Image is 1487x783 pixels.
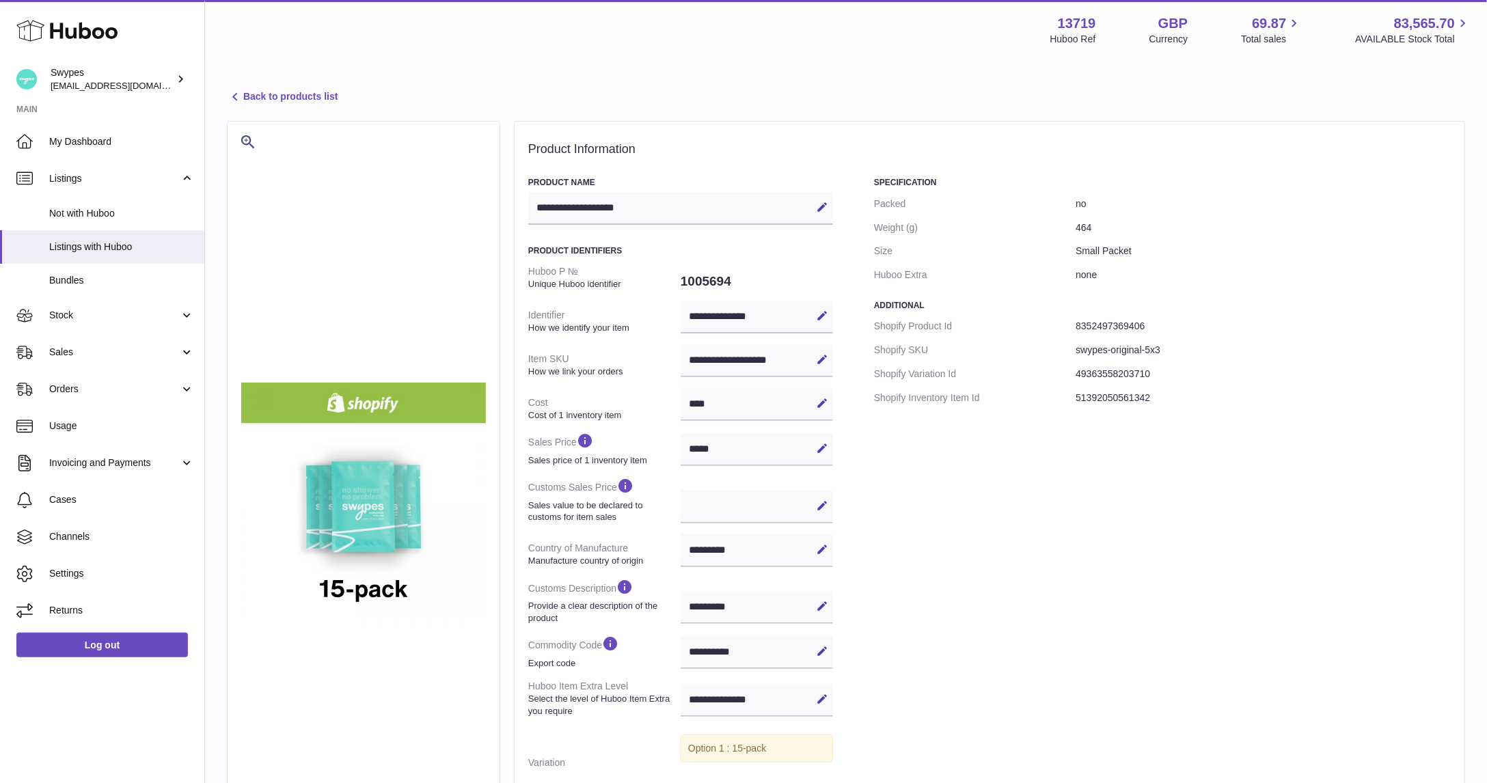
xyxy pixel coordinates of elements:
span: 69.87 [1252,14,1286,33]
dd: no [1076,192,1451,216]
dd: 51392050561342 [1076,386,1451,410]
span: [EMAIL_ADDRESS][DOMAIN_NAME] [51,80,201,91]
strong: Provide a clear description of the product [528,600,677,624]
dt: Huboo Item Extra Level [528,674,681,722]
div: Currency [1149,33,1188,46]
strong: Unique Huboo identifier [528,278,677,290]
strong: Cost of 1 inventory item [528,409,677,422]
strong: How we link your orders [528,366,677,378]
dd: none [1076,263,1451,287]
span: Not with Huboo [49,207,194,220]
dt: Item SKU [528,347,681,383]
dt: Size [874,239,1076,263]
strong: Select the level of Huboo Item Extra you require [528,693,677,717]
dt: Shopify Product Id [874,314,1076,338]
img: hello@swypes.co.uk [16,69,37,90]
a: 83,565.70 AVAILABLE Stock Total [1355,14,1471,46]
h3: Product Name [528,177,833,188]
dd: 464 [1076,216,1451,240]
div: Huboo Ref [1050,33,1096,46]
span: Returns [49,604,194,617]
dt: Commodity Code [528,629,681,674]
a: Back to products list [227,89,338,105]
span: My Dashboard [49,135,194,148]
dt: Weight (g) [874,216,1076,240]
strong: 13719 [1058,14,1096,33]
span: Bundles [49,274,194,287]
dt: Huboo Extra [874,263,1076,287]
a: 69.87 Total sales [1241,14,1302,46]
span: Total sales [1241,33,1302,46]
dd: 49363558203710 [1076,362,1451,386]
span: 83,565.70 [1394,14,1455,33]
dt: Shopify SKU [874,338,1076,362]
dt: Country of Manufacture [528,536,681,572]
span: Sales [49,346,180,359]
dt: Customs Sales Price [528,471,681,528]
img: 137191726829119.png [241,383,486,627]
div: Swypes [51,66,174,92]
h3: Specification [874,177,1451,188]
span: Cases [49,493,194,506]
strong: Manufacture country of origin [528,555,677,567]
dt: Huboo P № [528,260,681,295]
h3: Product Identifiers [528,245,833,256]
span: Invoicing and Payments [49,456,180,469]
strong: Export code [528,657,677,670]
h2: Product Information [528,142,1451,157]
span: AVAILABLE Stock Total [1355,33,1471,46]
dt: Cost [528,391,681,426]
dd: 8352497369406 [1076,314,1451,338]
span: Orders [49,383,180,396]
h3: Additional [874,300,1451,311]
dt: Sales Price [528,426,681,471]
dd: swypes-original-5x3 [1076,338,1451,362]
div: Option 1 : 15-pack [681,734,833,763]
dt: Shopify Inventory Item Id [874,386,1076,410]
dt: Customs Description [528,573,681,629]
span: Usage [49,420,194,432]
dt: Shopify Variation Id [874,362,1076,386]
span: Stock [49,309,180,322]
strong: Sales value to be declared to customs for item sales [528,499,677,523]
dd: 1005694 [681,267,833,296]
a: Log out [16,633,188,657]
strong: GBP [1158,14,1188,33]
strong: How we identify your item [528,322,677,334]
span: Channels [49,530,194,543]
span: Listings with Huboo [49,241,194,253]
dt: Variation [528,751,681,775]
span: Listings [49,172,180,185]
strong: Sales price of 1 inventory item [528,454,677,467]
dt: Identifier [528,303,681,339]
dt: Packed [874,192,1076,216]
dd: Small Packet [1076,239,1451,263]
span: Settings [49,567,194,580]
